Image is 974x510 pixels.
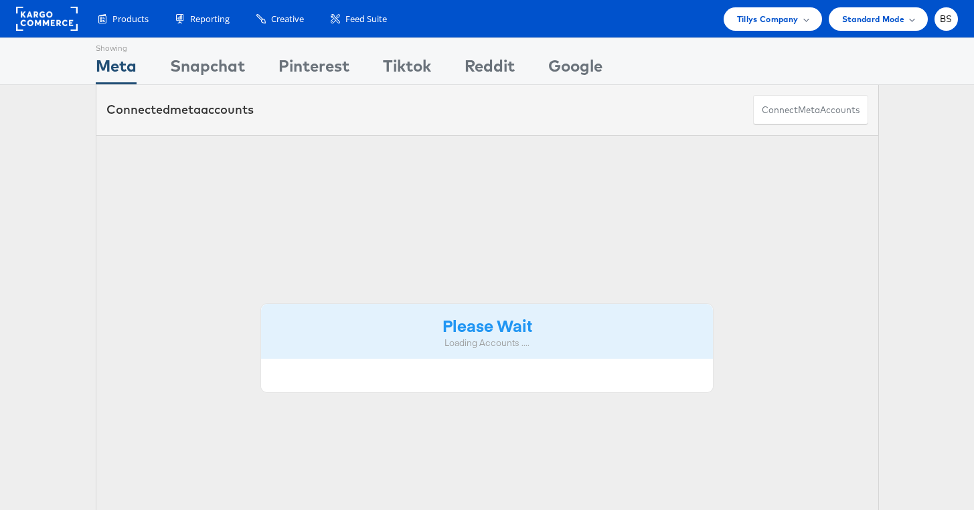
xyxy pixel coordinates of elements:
[170,54,245,84] div: Snapchat
[96,54,137,84] div: Meta
[940,15,953,23] span: BS
[278,54,349,84] div: Pinterest
[465,54,515,84] div: Reddit
[383,54,431,84] div: Tiktok
[842,12,904,26] span: Standard Mode
[753,95,868,125] button: ConnectmetaAccounts
[345,13,387,25] span: Feed Suite
[737,12,799,26] span: Tillys Company
[798,104,820,116] span: meta
[190,13,230,25] span: Reporting
[170,102,201,117] span: meta
[96,38,137,54] div: Showing
[548,54,602,84] div: Google
[106,101,254,118] div: Connected accounts
[271,13,304,25] span: Creative
[271,337,704,349] div: Loading Accounts ....
[442,314,532,336] strong: Please Wait
[112,13,149,25] span: Products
